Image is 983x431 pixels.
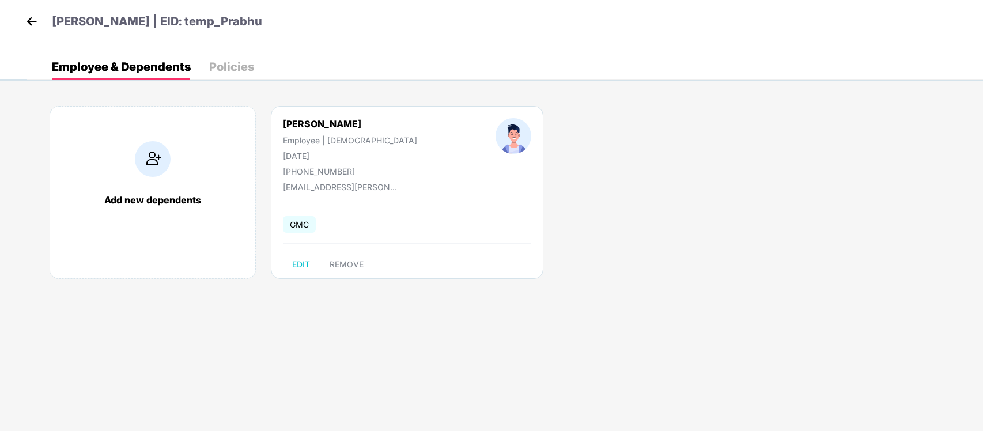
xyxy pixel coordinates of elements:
[23,13,40,30] img: back
[283,216,316,233] span: GMC
[52,61,191,73] div: Employee & Dependents
[209,61,254,73] div: Policies
[496,118,531,154] img: profileImage
[292,260,310,269] span: EDIT
[283,182,398,192] div: [EMAIL_ADDRESS][PERSON_NAME][DOMAIN_NAME]
[283,135,417,145] div: Employee | [DEMOGRAPHIC_DATA]
[320,255,373,274] button: REMOVE
[283,151,417,161] div: [DATE]
[283,118,417,130] div: [PERSON_NAME]
[283,167,417,176] div: [PHONE_NUMBER]
[62,194,244,206] div: Add new dependents
[283,255,319,274] button: EDIT
[135,141,171,177] img: addIcon
[330,260,364,269] span: REMOVE
[52,13,262,31] p: [PERSON_NAME] | EID: temp_Prabhu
